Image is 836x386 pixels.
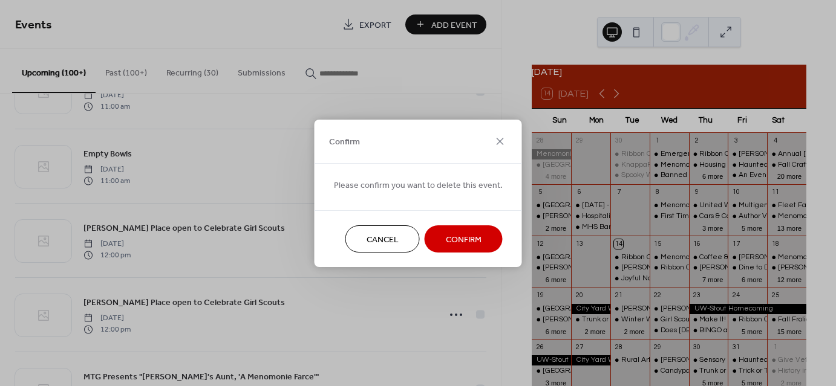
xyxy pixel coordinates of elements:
span: Confirm [446,233,482,246]
span: Please confirm you want to delete this event. [334,179,503,191]
button: Confirm [425,225,503,253]
button: Cancel [345,225,420,253]
span: Cancel [367,233,399,246]
span: Confirm [329,136,360,149]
